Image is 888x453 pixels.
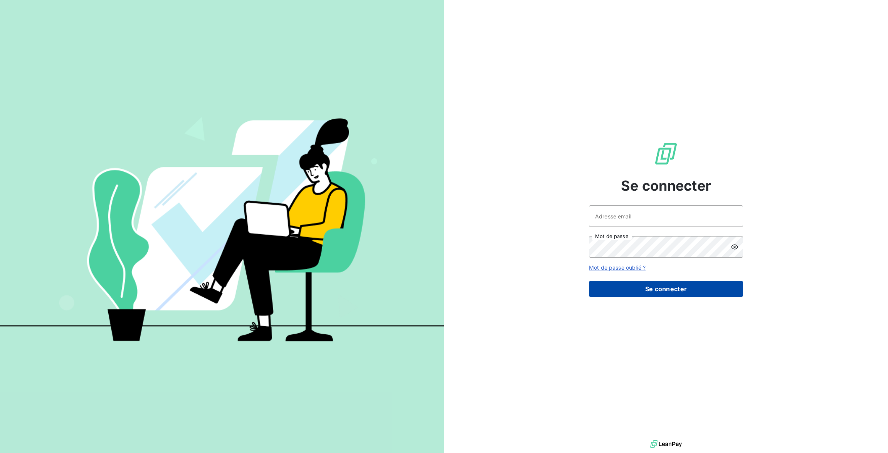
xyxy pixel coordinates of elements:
[654,141,678,166] img: Logo LeanPay
[650,438,682,450] img: logo
[589,264,646,271] a: Mot de passe oublié ?
[621,175,711,196] span: Se connecter
[589,281,743,297] button: Se connecter
[589,205,743,227] input: placeholder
